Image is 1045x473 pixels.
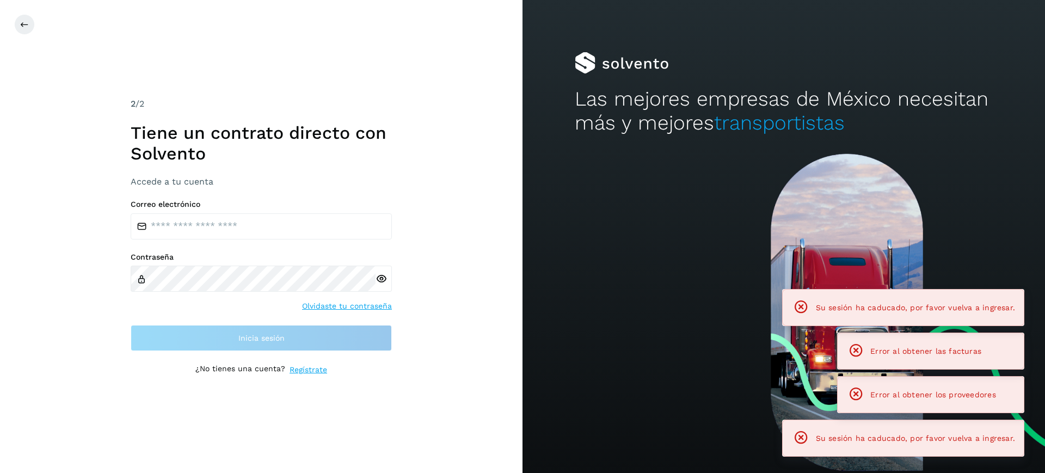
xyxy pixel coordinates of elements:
span: Su sesión ha caducado, por favor vuelva a ingresar. [816,301,1015,314]
span: Su sesión ha caducado, por favor vuelva a ingresar. [816,434,1015,443]
a: Regístrate [290,364,327,376]
div: /2 [131,97,392,110]
label: Correo electrónico [131,200,392,209]
h3: Accede a tu cuenta [131,176,392,187]
h1: Tiene un contrato directo con Solvento [131,122,392,164]
p: ¿No tienes una cuenta? [195,364,285,376]
span: transportistas [714,111,845,134]
span: Error al obtener los proveedores [870,390,996,399]
button: Inicia sesión [131,325,392,351]
label: Contraseña [131,253,392,262]
a: Olvidaste tu contraseña [302,300,392,312]
h2: Las mejores empresas de México necesitan más y mejores [575,87,993,136]
span: 2 [131,99,136,109]
span: Inicia sesión [238,334,285,342]
span: Error al obtener las facturas [870,347,981,355]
